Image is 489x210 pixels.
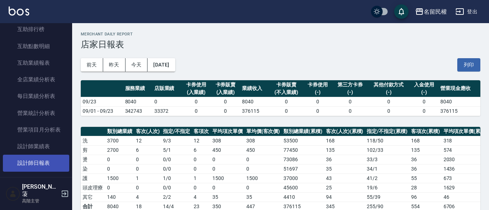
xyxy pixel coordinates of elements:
button: 今天 [125,58,148,72]
td: 36 [409,155,442,164]
td: 1500 [105,173,134,183]
td: 25 [324,183,365,192]
td: 其它 [81,192,105,202]
td: 6 [192,145,211,155]
td: 0 [211,97,240,106]
td: 1500 [211,173,244,183]
td: 51697 [282,164,324,173]
td: 染 [81,164,105,173]
td: 0 [409,106,439,116]
td: 0 / 0 [161,183,192,192]
td: 96 [409,192,442,202]
img: Person [6,187,20,201]
div: 名留民權 [424,7,447,16]
td: 0 [105,164,134,173]
button: [DATE] [147,58,175,72]
td: 0 [134,164,162,173]
td: 0 [192,164,211,173]
div: (-) [334,89,366,96]
td: 73086 [282,155,324,164]
button: 列印 [457,58,480,72]
td: 308 [244,136,282,145]
h5: [PERSON_NAME]蓤 [22,183,59,198]
td: 55 / 39 [365,192,409,202]
td: 308 [211,136,244,145]
td: 140 [105,192,134,202]
td: 376115 [240,106,269,116]
td: 0 [211,106,240,116]
td: 37000 [282,173,324,183]
button: save [394,4,409,19]
a: 設計師業績表 [3,138,69,155]
td: 34 / 1 [365,164,409,173]
td: 剪 [81,145,105,155]
td: 4 [192,192,211,202]
td: 洗 [81,136,105,145]
div: 卡券販賣 [213,81,238,89]
td: 168 [324,136,365,145]
th: 類別總業績(累積) [282,127,324,136]
td: 342743 [123,106,153,116]
td: 77450 [282,145,324,155]
td: 168 [409,136,442,145]
a: 設計師業績分析表 [3,172,69,188]
h3: 店家日報表 [81,39,480,50]
th: 客項次 [192,127,211,136]
td: 0 [153,97,182,106]
td: 0 [368,97,409,106]
td: 19 / 6 [365,183,409,192]
td: 0 [105,155,134,164]
div: 其他付款方式 [370,81,407,89]
td: 09/01 - 09/23 [81,106,123,116]
h2: Merchant Daily Report [81,32,480,37]
td: 33372 [153,106,182,116]
td: 35 [244,192,282,202]
td: 8040 [439,97,480,106]
th: 客次(人次)(累積) [324,127,365,136]
div: 卡券使用 [184,81,209,89]
a: 營業統計分析表 [3,105,69,121]
td: 燙 [81,155,105,164]
td: 135 [409,145,442,155]
td: 0 [211,155,244,164]
td: 0 / 0 [161,164,192,173]
td: 0 [332,106,367,116]
div: (入業績) [184,89,209,96]
td: 0 / 0 [161,155,192,164]
td: 12 [192,136,211,145]
button: 前天 [81,58,103,72]
a: 營業項目月分析表 [3,121,69,138]
td: 6 [134,145,162,155]
td: 41 / 2 [365,173,409,183]
td: 9 / 3 [161,136,192,145]
td: 頭皮理療 [81,183,105,192]
td: 2700 [105,145,134,155]
td: 28 [409,183,442,192]
th: 客項次(累積) [409,127,442,136]
th: 客次(人次) [134,127,162,136]
td: 1 / 0 [161,173,192,183]
button: 昨天 [103,58,125,72]
td: 0 [105,183,134,192]
a: 全店業績分析表 [3,71,69,88]
td: 0 [134,183,162,192]
div: 卡券販賣 [271,81,301,89]
td: 1500 [244,173,282,183]
td: 0 [182,97,211,106]
div: 入金使用 [411,81,437,89]
td: 5 / 1 [161,145,192,155]
td: 0 [269,97,303,106]
td: 0 [368,106,409,116]
td: 護 [81,173,105,183]
div: (不入業績) [271,89,301,96]
div: (-) [305,89,330,96]
table: a dense table [81,80,480,116]
td: 0 [244,183,282,192]
th: 指定/不指定 [161,127,192,136]
a: 互助排行榜 [3,21,69,38]
td: 0 [244,155,282,164]
td: 0 [192,183,211,192]
a: 每日業績分析表 [3,88,69,104]
td: 36 [324,155,365,164]
div: (入業績) [213,89,238,96]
